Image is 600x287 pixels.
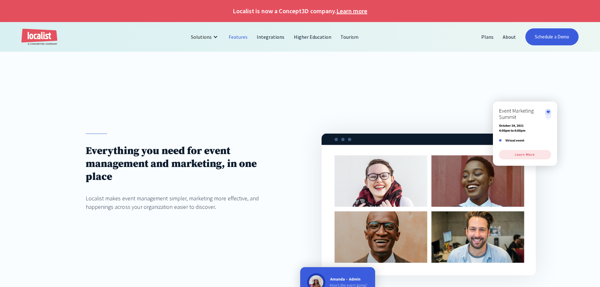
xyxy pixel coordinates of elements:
div: Localist makes event management simpler, marketing more effective, and happenings across your org... [86,194,278,211]
a: Schedule a Demo [525,28,579,45]
a: Plans [477,29,498,44]
div: Solutions [191,33,212,41]
a: Learn more [336,6,367,16]
a: Features [224,29,252,44]
a: About [498,29,521,44]
a: home [21,29,57,45]
div: Solutions [186,29,224,44]
h1: Everything you need for event management and marketing, in one place [86,145,278,183]
a: Tourism [336,29,363,44]
a: Higher Education [289,29,336,44]
a: Integrations [252,29,289,44]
